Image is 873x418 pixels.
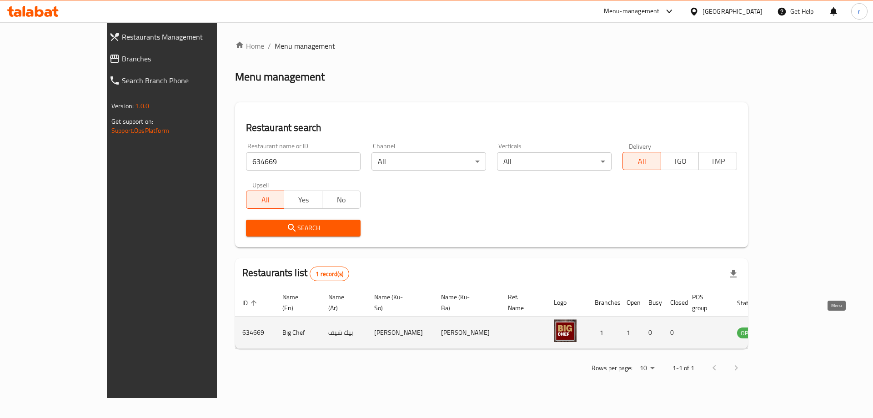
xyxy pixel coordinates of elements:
[253,222,353,234] span: Search
[275,40,335,51] span: Menu management
[434,317,501,349] td: [PERSON_NAME]
[663,317,685,349] td: 0
[722,263,744,285] div: Export file
[441,292,490,313] span: Name (Ku-Ba)
[547,289,587,317] th: Logo
[508,292,536,313] span: Ref. Name
[702,6,763,16] div: [GEOGRAPHIC_DATA]
[737,328,759,338] span: OPEN
[497,152,612,171] div: All
[665,155,696,168] span: TGO
[122,75,246,86] span: Search Branch Phone
[111,100,134,112] span: Version:
[622,152,661,170] button: All
[246,121,737,135] h2: Restaurant search
[235,317,275,349] td: 634669
[310,267,349,281] div: Total records count
[111,125,169,136] a: Support.OpsPlatform
[275,317,321,349] td: Big Chef
[367,317,434,349] td: [PERSON_NAME]
[858,6,860,16] span: r
[604,6,660,17] div: Menu-management
[242,266,349,281] h2: Restaurants list
[619,317,641,349] td: 1
[246,191,285,209] button: All
[102,26,253,48] a: Restaurants Management
[246,220,361,237] button: Search
[321,317,367,349] td: بيك شيف
[235,40,748,51] nav: breadcrumb
[587,317,619,349] td: 1
[641,317,663,349] td: 0
[702,155,733,168] span: TMP
[246,152,361,171] input: Search for restaurant name or ID..
[111,116,153,127] span: Get support on:
[737,297,767,308] span: Status
[619,289,641,317] th: Open
[252,181,269,188] label: Upsell
[636,362,658,375] div: Rows per page:
[554,319,577,342] img: Big Chef
[268,40,271,51] li: /
[102,48,253,70] a: Branches
[322,191,361,209] button: No
[371,152,486,171] div: All
[328,292,356,313] span: Name (Ar)
[235,70,325,84] h2: Menu management
[641,289,663,317] th: Busy
[235,289,809,349] table: enhanced table
[135,100,149,112] span: 1.0.0
[627,155,657,168] span: All
[282,292,310,313] span: Name (En)
[698,152,737,170] button: TMP
[122,31,246,42] span: Restaurants Management
[663,289,685,317] th: Closed
[122,53,246,64] span: Branches
[242,297,260,308] span: ID
[587,289,619,317] th: Branches
[592,363,632,374] p: Rows per page:
[737,327,759,338] div: OPEN
[672,363,694,374] p: 1-1 of 1
[284,191,322,209] button: Yes
[250,193,281,206] span: All
[310,270,349,278] span: 1 record(s)
[288,193,319,206] span: Yes
[661,152,699,170] button: TGO
[374,292,423,313] span: Name (Ku-So)
[102,70,253,91] a: Search Branch Phone
[692,292,719,313] span: POS group
[629,143,652,149] label: Delivery
[326,193,357,206] span: No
